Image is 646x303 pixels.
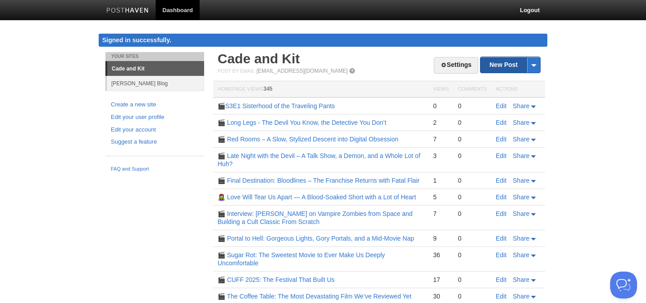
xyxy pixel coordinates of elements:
[513,276,529,283] span: Share
[458,102,487,110] div: 0
[434,57,478,74] a: Settings
[610,272,637,299] iframe: Help Scout Beacon - Open
[480,57,540,73] a: New Post
[257,68,348,74] a: [EMAIL_ADDRESS][DOMAIN_NAME]
[218,276,335,283] a: 🎬 CUFF 2025: The Festival That Built Us
[111,100,199,110] a: Create a new site
[458,176,487,184] div: 0
[496,152,506,159] a: Edit
[458,135,487,143] div: 0
[111,113,199,122] a: Edit your user profile
[513,136,529,143] span: Share
[263,86,272,92] span: 345
[218,68,255,74] span: Post by Email
[111,125,199,135] a: Edit your account
[496,251,506,259] a: Edit
[218,102,335,110] a: 🎬S3E1 Sisterhood of the Traveling Pants
[458,119,487,127] div: 0
[433,276,449,284] div: 17
[513,119,529,126] span: Share
[513,210,529,217] span: Share
[496,177,506,184] a: Edit
[458,292,487,300] div: 0
[218,51,300,66] a: Cade and Kit
[433,210,449,218] div: 7
[111,165,199,173] a: FAQ and Support
[107,76,204,91] a: [PERSON_NAME] Blog
[458,210,487,218] div: 0
[433,292,449,300] div: 30
[513,193,529,201] span: Share
[213,81,428,98] th: Homepage Views
[433,119,449,127] div: 2
[433,102,449,110] div: 0
[218,210,413,225] a: 🎬 Interview: [PERSON_NAME] on Vampire Zombies from Space and Building a Cult Classic From Scratch
[218,177,419,184] a: 🎬 Final Destination: Bloodlines – The Franchise Returns with Fatal Flair
[513,152,529,159] span: Share
[496,293,506,300] a: Edit
[433,176,449,184] div: 1
[458,276,487,284] div: 0
[433,234,449,242] div: 9
[513,235,529,242] span: Share
[433,135,449,143] div: 7
[458,234,487,242] div: 0
[218,293,411,300] a: 🎬 The Coffee Table: The Most Devastating Film We’ve Reviewed Yet
[433,152,449,160] div: 3
[513,293,529,300] span: Share
[496,136,506,143] a: Edit
[105,52,204,61] li: Your Sites
[491,81,545,98] th: Actions
[513,177,529,184] span: Share
[218,235,414,242] a: 🎬 Portal to Hell: Gorgeous Lights, Gory Portals, and a Mid-Movie Nap
[496,119,506,126] a: Edit
[218,152,420,167] a: 🎬 Late Night with the Devil – A Talk Show, a Demon, and a Whole Lot of Huh?
[454,81,491,98] th: Comments
[218,193,416,201] a: 🧟‍♀️ Love Will Tear Us Apart — A Blood-Soaked Short with a Lot of Heart
[496,276,506,283] a: Edit
[458,251,487,259] div: 0
[99,34,547,47] div: Signed in successfully.
[496,193,506,201] a: Edit
[218,119,386,126] a: 🎬 Long Legs - The Devil You Know, the Detective You Don’t
[111,137,199,147] a: Suggest a feature
[458,193,487,201] div: 0
[513,251,529,259] span: Share
[433,193,449,201] div: 5
[428,81,453,98] th: Views
[513,102,529,110] span: Share
[496,235,506,242] a: Edit
[218,136,398,143] a: 🎬 Red Rooms – A Slow, Stylized Descent into Digital Obsession
[433,251,449,259] div: 36
[106,8,149,14] img: Posthaven-bar
[458,152,487,160] div: 0
[218,251,385,267] a: 🎬 Sugar Rot: The Sweetest Movie to Ever Make Us Deeply Uncomfortable
[496,210,506,217] a: Edit
[496,102,506,110] a: Edit
[107,61,204,76] a: Cade and Kit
